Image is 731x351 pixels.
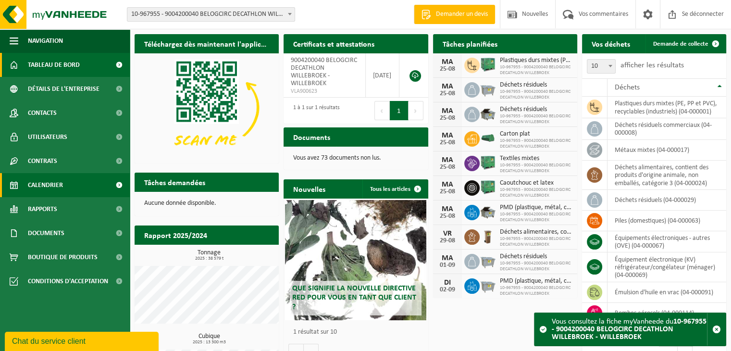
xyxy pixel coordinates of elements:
button: 1 [390,101,409,120]
font: 10-967955 - 9004200040 BELOGCIRC DECATHLON WILLEBROEK [500,138,570,149]
img: Téléchargez l'application VHEPlus [135,53,279,162]
font: Détails de l'entreprise [28,86,99,93]
font: équipement électronique (KV) réfrigérateur/congélateur (ménager) (04-000069) [615,256,715,279]
font: 25-08 [440,213,455,220]
font: Vous consultez la fiche myVanheede du [552,318,673,326]
font: 10 [591,63,598,70]
font: MA [442,205,453,213]
font: Aucune donnée disponible. [144,200,216,207]
font: afficher les résultats [620,62,684,69]
font: Déchets résiduels [500,106,547,113]
font: VLA900623 [291,88,317,94]
font: 01-09 [440,262,455,269]
img: WB-5000-GAL-GY-01 [480,105,496,122]
font: 25-08 [440,163,455,171]
img: PB-HB-1400-HPE-GN-01 [480,179,496,195]
font: 25-08 [440,139,455,146]
font: 10-967955 - 9004200040 BELOGCIRC DECATHLON WILLEBROEK [500,64,570,75]
img: WB-2500-GAL-GY-01 [480,252,496,269]
font: 10-967955 - 9004200040 BELOGCIRC DECATHLON WILLEBROEK [500,236,570,247]
font: Cubique [198,333,220,340]
font: 1 à 1 sur 1 résultats [293,105,340,111]
font: MA [442,83,453,90]
span: 10-967955 - 9004200040 BELOGCIRC DECATHLON WILLEBROEK - WILLEBROEK [127,7,295,22]
font: 10-967955 - 9004200040 BELOGCIRC DECATHLON WILLEBROEK [500,261,570,272]
font: Conditions d'acceptation [28,278,108,285]
font: Plastiques durs mixtes (PE, PP et PVC), recyclables (industriels) [500,57,666,64]
font: Tableau de bord [28,62,80,69]
font: 25-08 [440,65,455,73]
font: Vos déchets [592,41,630,49]
a: Demander un devis [414,5,495,24]
font: 10-967955 - 9004200040 BELOGCIRC DECATHLON WILLEBROEK - WILLEBROEK [552,318,706,341]
font: MA [442,58,453,66]
span: 10-967955 - 9004200040 BELOGCIRC DECATHLON WILLEBROEK - WILLEBROEK [127,8,295,21]
font: émulsion d'huile en vrac (04-000091) [615,289,713,296]
button: Précédent [374,101,390,120]
font: 29-08 [440,237,455,244]
font: Rapports [28,206,57,213]
font: Tâches demandées [144,179,205,187]
font: Que signifie la nouvelle directive RED pour vous en tant que client ? [292,285,416,311]
font: Déchets [615,84,640,91]
font: 10-967955 - 9004200040 BELOGCIRC DECATHLON WILLEBROEK [500,187,570,198]
font: piles (domestiques) (04-000063) [615,217,700,225]
font: 25-08 [440,90,455,97]
font: 9004200040 BELOGCIRC DECATHLON WILLEBROEK - WILLEBROEK [291,57,357,87]
font: Demander un devis [436,11,488,18]
font: PMD (plastique, métal, cartons à boissons) (entreprises) [500,277,650,285]
font: plastiques durs mixtes (PE, PP et PVC), recyclables (industriels) (04-000001) [615,100,717,115]
font: Textiles mixtes [500,155,539,162]
font: Documents [28,230,64,237]
font: Documents [293,134,330,142]
img: WB-0140-HPE-BN-01 [480,228,496,244]
font: bombes aérosols (04-000114) [615,310,694,317]
font: 25-08 [440,188,455,195]
span: 10 [587,60,615,73]
font: Déchets résiduels [500,81,547,88]
font: Caoutchouc et latex [500,179,554,187]
span: 10 [587,59,616,74]
font: 02-09 [440,286,455,293]
button: Suivant [409,101,423,120]
font: Se déconnecter [682,11,724,18]
font: MA [442,132,453,139]
font: 1 résultat sur 10 [293,328,337,336]
img: HK-XK-22-GN-00 [480,134,496,142]
font: Tous les articles [370,186,410,192]
a: Tous les articles [362,179,427,199]
font: 10-967955 - 9004200040 BELOGCIRC DECATHLON WILLEBROEK [500,285,570,296]
font: 10-967955 - 9004200040 BELOGCIRC DECATHLON WILLEBROEK - WILLEBROEK [131,11,344,18]
font: 10-967955 - 9004200040 BELOGCIRC DECATHLON WILLEBROEK [500,89,570,100]
font: Certificats et attestations [293,41,374,49]
font: équipements électroniques - autres (OVE) (04-000067) [615,235,710,250]
font: déchets alimentaires, contient des produits d'origine animale, non emballés, catégorie 3 (04-000024) [615,164,708,187]
font: MA [442,156,453,164]
img: PB-HB-1400-HPE-GN-01 [480,56,496,73]
font: Boutique de produits [28,254,98,261]
font: 10-967955 - 9004200040 BELOGCIRC DECATHLON WILLEBROEK [500,212,570,223]
font: 25-08 [440,114,455,122]
font: MA [442,107,453,115]
font: Vous avez 73 documents non lus. [293,154,381,162]
font: PMD (plastique, métal, cartons à boissons) (entreprises) [500,204,650,211]
font: 10-967955 - 9004200040 BELOGCIRC DECATHLON WILLEBROEK [500,113,570,125]
font: Nouvelles [293,186,325,194]
font: Nouvelles [522,11,548,18]
font: déchets résiduels commerciaux (04-000008) [615,122,712,137]
img: WB-2500-GAL-GY-01 [480,277,496,293]
font: MA [442,181,453,188]
font: Rapport 2025/2024 [144,232,207,240]
font: Utilisateurs [28,134,67,141]
font: Calendrier [28,182,63,189]
font: VR [443,230,452,238]
a: Que signifie la nouvelle directive RED pour vous en tant que client ? [285,200,426,320]
font: Carton plat [500,130,530,138]
font: métaux mixtes (04-000017) [615,147,689,154]
font: Demande de collecte [653,41,708,47]
font: Navigation [28,38,63,45]
img: PB-HB-1400-HPE-GN-01 [480,154,496,171]
font: Tâches planifiées [443,41,497,49]
iframe: widget de discussion [5,330,161,351]
a: Demande de collecte [645,34,725,53]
